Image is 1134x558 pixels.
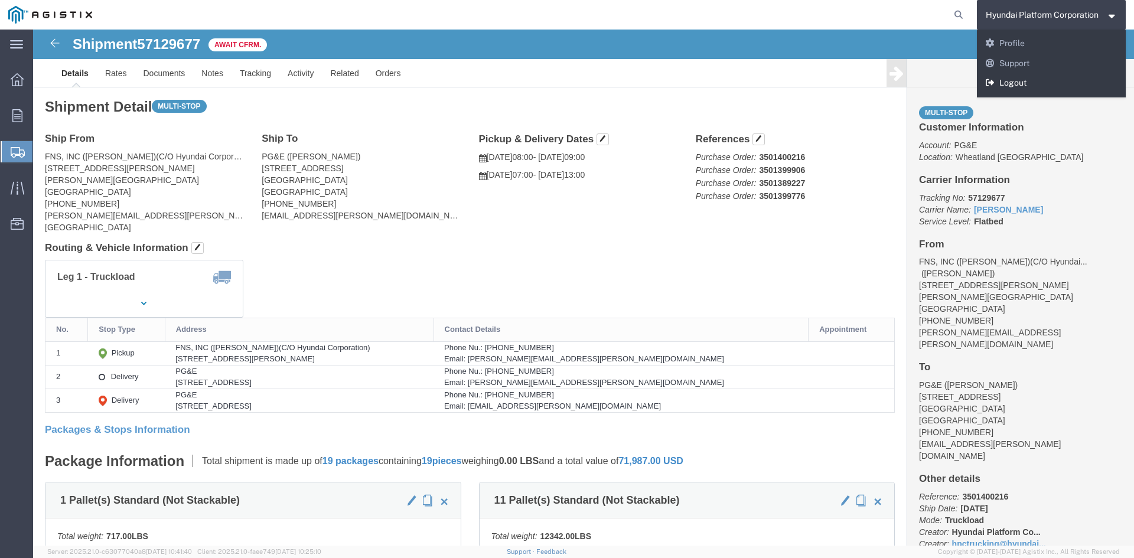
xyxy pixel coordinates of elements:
[275,548,321,555] span: [DATE] 10:25:10
[536,548,566,555] a: Feedback
[938,547,1120,557] span: Copyright © [DATE]-[DATE] Agistix Inc., All Rights Reserved
[977,34,1126,54] a: Profile
[33,30,1134,546] iframe: FS Legacy Container
[985,8,1118,22] button: Hyundai Platform Corporation
[986,8,1099,21] span: Hyundai Platform Corporation
[977,73,1126,93] a: Logout
[47,548,192,555] span: Server: 2025.21.0-c63077040a8
[977,54,1126,74] a: Support
[146,548,192,555] span: [DATE] 10:41:40
[8,6,92,24] img: logo
[507,548,536,555] a: Support
[197,548,321,555] span: Client: 2025.21.0-faee749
